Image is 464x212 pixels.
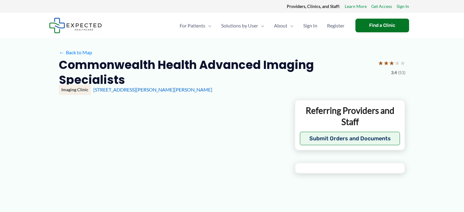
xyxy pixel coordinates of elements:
[205,15,211,36] span: Menu Toggle
[389,57,394,69] span: ★
[180,15,205,36] span: For Patients
[322,15,349,36] a: Register
[287,15,293,36] span: Menu Toggle
[287,4,340,9] strong: Providers, Clinics, and Staff:
[298,15,322,36] a: Sign In
[274,15,287,36] span: About
[383,57,389,69] span: ★
[391,69,397,77] span: 3.4
[59,84,91,95] div: Imaging Clinic
[221,15,258,36] span: Solutions by User
[175,15,216,36] a: For PatientsMenu Toggle
[394,57,400,69] span: ★
[59,48,92,57] a: ←Back to Map
[378,57,383,69] span: ★
[49,18,102,33] img: Expected Healthcare Logo - side, dark font, small
[93,87,212,92] a: [STREET_ADDRESS][PERSON_NAME][PERSON_NAME]
[216,15,269,36] a: Solutions by UserMenu Toggle
[303,15,317,36] span: Sign In
[59,49,65,55] span: ←
[175,15,349,36] nav: Primary Site Navigation
[327,15,344,36] span: Register
[345,2,367,10] a: Learn More
[59,57,373,88] h2: Commonwealth Health Advanced Imaging Specialists
[355,19,409,32] a: Find a Clinic
[269,15,298,36] a: AboutMenu Toggle
[300,132,400,145] button: Submit Orders and Documents
[398,69,405,77] span: (51)
[400,57,405,69] span: ★
[397,2,409,10] a: Sign In
[371,2,392,10] a: Get Access
[258,15,264,36] span: Menu Toggle
[300,105,400,127] p: Referring Providers and Staff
